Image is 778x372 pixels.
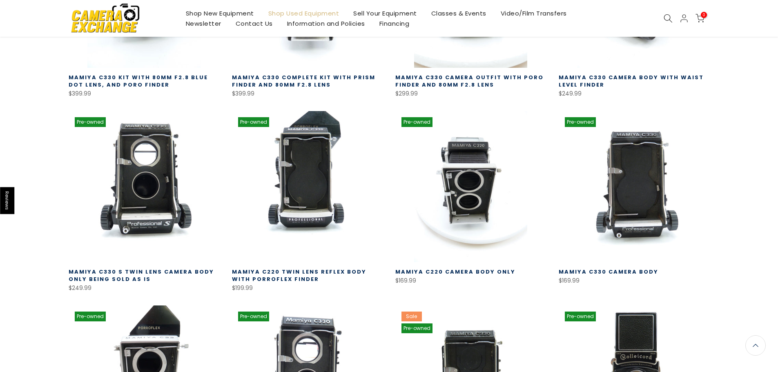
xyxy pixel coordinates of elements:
div: $249.99 [559,89,710,99]
div: $199.99 [232,283,383,293]
span: 0 [701,12,707,18]
a: Information and Policies [280,18,372,29]
div: $249.99 [69,283,220,293]
div: $399.99 [69,89,220,99]
a: Classes & Events [424,8,493,18]
a: Mamiya C220 Camera Body Only [395,268,515,276]
a: Shop New Equipment [178,8,261,18]
a: Back to the top [745,335,766,356]
a: Mamiya C330 Camera Body with Waist Level Finder [559,74,704,89]
a: Financing [372,18,417,29]
div: $299.99 [395,89,546,99]
a: Mamiya C220 Twin Lens Reflex Body with Porroflex Finder [232,268,366,283]
a: 0 [696,14,704,23]
div: $169.99 [395,276,546,286]
a: Shop Used Equipment [261,8,346,18]
a: Sell Your Equipment [346,8,424,18]
div: $399.99 [232,89,383,99]
a: Mamiya C330 Complete Kit with Prism Finder and 80MM F2.8 Lens [232,74,375,89]
a: Mamiya C330 Kit with 80MM F2.8 Blue Dot Lens, and Poro Finder [69,74,208,89]
a: Mamiya C330 Camera Outfit with Poro Finder and 80MM f2.8 Lens [395,74,544,89]
div: $169.99 [559,276,710,286]
a: Mamiya C330 Camera Body [559,268,658,276]
a: Contact Us [228,18,280,29]
a: Mamiya C330 S Twin Lens Camera Body Only being sold AS IS [69,268,214,283]
a: Video/Film Transfers [493,8,574,18]
a: Newsletter [178,18,228,29]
